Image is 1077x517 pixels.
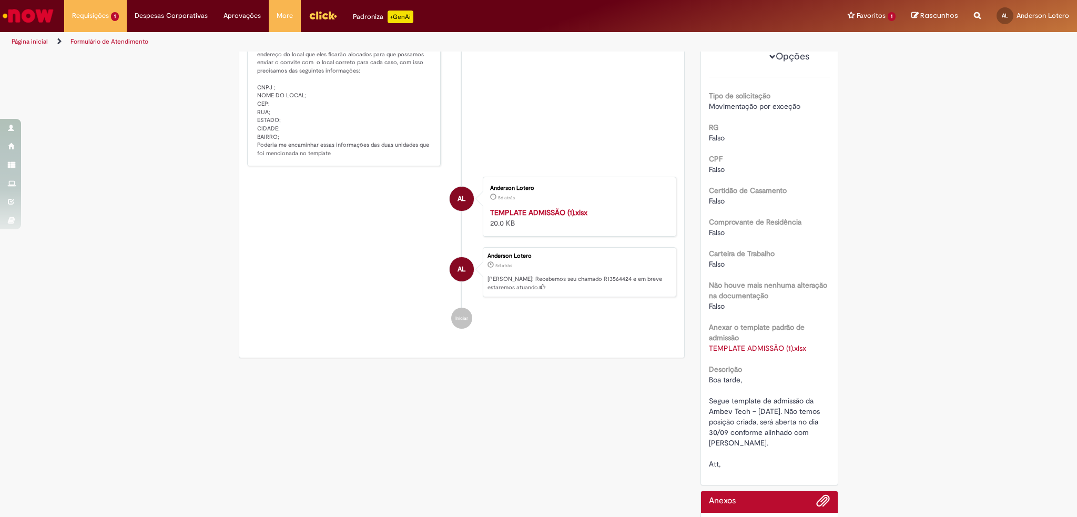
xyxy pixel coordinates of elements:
b: Carteira de Trabalho [709,249,775,258]
span: AL [458,257,465,282]
div: Padroniza [353,11,413,23]
span: AL [1002,12,1008,19]
div: Anderson Lotero [487,253,670,259]
a: Página inicial [12,37,48,46]
span: Anderson Lotero [1017,11,1069,20]
span: Favoritos [857,11,886,21]
p: +GenAi [388,11,413,23]
b: Tipo de solicitação [709,91,770,100]
a: Rascunhos [911,11,958,21]
a: Download de TEMPLATE ADMISSÃO (1).xlsx [709,343,806,353]
span: Falso [709,133,725,143]
b: RG [709,123,718,132]
span: AL [458,186,465,211]
div: Anderson Lotero [490,185,665,191]
ul: Trilhas de página [8,32,710,52]
div: Anderson Lotero [450,257,474,281]
p: [PERSON_NAME]! Recebemos seu chamado R13564424 e em breve estaremos atuando. [487,275,670,291]
span: 1 [111,12,119,21]
span: Movimentação por exceção [709,102,800,111]
b: Não houve mais nenhuma alteração na documentação [709,280,827,300]
img: click_logo_yellow_360x200.png [309,7,337,23]
b: Descrição [709,364,742,374]
b: CPF [709,154,723,164]
span: Falso [709,301,725,311]
a: Formulário de Atendimento [70,37,148,46]
span: Requisições [72,11,109,21]
p: Boa tarde [PERSON_NAME], [PERSON_NAME] que esteja bem! =) Como estamos com este fluxo de cadastro... [257,17,432,158]
b: Certidão de Casamento [709,186,787,195]
span: Falso [709,228,725,237]
span: More [277,11,293,21]
img: ServiceNow [1,5,55,26]
span: Rascunhos [920,11,958,21]
span: Boa tarde, Segue template de admissão da Ambev Tech – [DATE]. Não temos posição criada, será aber... [709,375,822,469]
span: Aprovações [223,11,261,21]
span: Despesas Corporativas [135,11,208,21]
span: 5d atrás [498,195,515,201]
span: Falso [709,196,725,206]
h2: Anexos [709,496,736,506]
div: Anderson Lotero [450,187,474,211]
li: Anderson Lotero [247,247,676,298]
a: TEMPLATE ADMISSÃO (1).xlsx [490,208,587,217]
span: Falso [709,259,725,269]
time: 24/09/2025 17:26:15 [498,195,515,201]
div: 20.0 KB [490,207,665,228]
b: Comprovante de Residência [709,217,801,227]
button: Adicionar anexos [816,494,830,513]
span: 5d atrás [495,262,512,269]
span: Falso [709,165,725,174]
b: Anexar o template padrão de admissão [709,322,805,342]
span: 1 [888,12,896,21]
